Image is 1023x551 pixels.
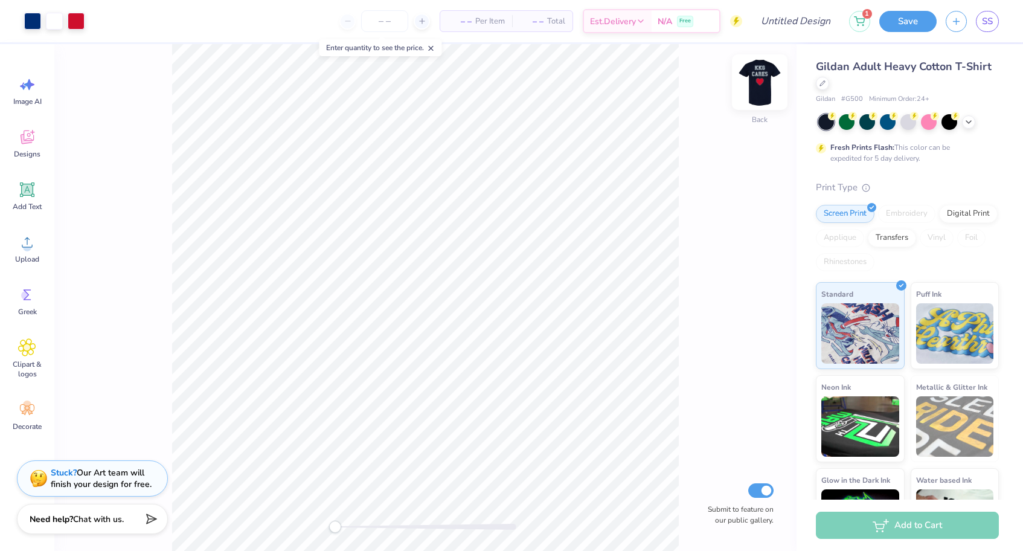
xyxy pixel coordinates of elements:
span: Metallic & Glitter Ink [916,381,987,393]
span: Decorate [13,422,42,431]
img: Glow in the Dark Ink [821,489,899,550]
div: Transfers [868,229,916,247]
strong: Stuck? [51,467,77,478]
span: Glow in the Dark Ink [821,474,890,486]
span: Greek [18,307,37,317]
a: SS [976,11,999,32]
span: Standard [821,288,853,300]
div: Embroidery [878,205,935,223]
span: Per Item [475,15,505,28]
div: Back [752,114,768,125]
span: # G500 [841,94,863,105]
label: Submit to feature on our public gallery. [701,504,774,526]
img: Water based Ink [916,489,994,550]
span: Free [679,17,691,25]
div: Applique [816,229,864,247]
div: Enter quantity to see the price. [319,39,442,56]
span: Chat with us. [73,514,124,525]
input: – – [361,10,408,32]
button: 1 [849,11,870,32]
span: Total [547,15,565,28]
div: This color can be expedited for 5 day delivery. [830,142,979,164]
span: Gildan [816,94,835,105]
div: Foil [957,229,986,247]
span: Est. Delivery [590,15,636,28]
input: Untitled Design [751,9,840,33]
div: Screen Print [816,205,874,223]
div: Rhinestones [816,253,874,271]
span: SS [982,14,993,28]
span: Image AI [13,97,42,106]
img: Neon Ink [821,396,899,457]
div: Digital Print [939,205,998,223]
div: Accessibility label [329,521,341,533]
span: Minimum Order: 24 + [869,94,929,105]
span: Puff Ink [916,288,941,300]
img: Puff Ink [916,303,994,364]
span: Gildan Adult Heavy Cotton T-Shirt [816,59,992,74]
span: Water based Ink [916,474,972,486]
span: Upload [15,254,39,264]
button: Save [879,11,937,32]
span: Designs [14,149,40,159]
div: Print Type [816,181,999,195]
strong: Fresh Prints Flash: [830,143,894,152]
span: Clipart & logos [7,359,47,379]
div: Our Art team will finish your design for free. [51,467,152,490]
span: 1 [862,9,872,19]
img: Standard [821,303,899,364]
span: – – [447,15,472,28]
div: Vinyl [920,229,954,247]
img: Metallic & Glitter Ink [916,396,994,457]
img: Back [736,58,784,106]
span: Add Text [13,202,42,211]
span: N/A [658,15,672,28]
span: Neon Ink [821,381,851,393]
span: – – [519,15,544,28]
strong: Need help? [30,514,73,525]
